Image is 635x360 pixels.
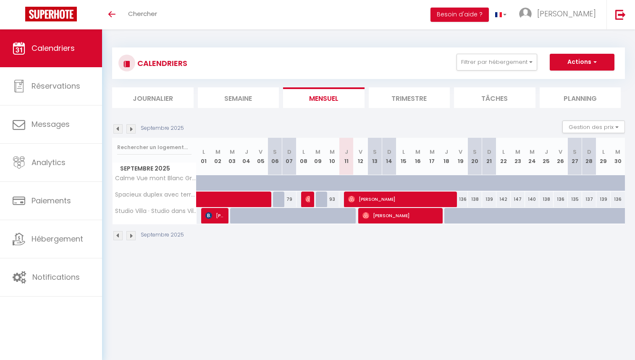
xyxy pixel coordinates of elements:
abbr: M [515,148,520,156]
abbr: M [530,148,535,156]
th: 08 [297,138,311,175]
abbr: M [315,148,320,156]
th: 27 [568,138,582,175]
abbr: L [602,148,605,156]
button: Filtrer par hébergement [457,54,537,71]
span: Messages [31,119,70,129]
span: [PERSON_NAME] [362,208,438,223]
th: 13 [368,138,382,175]
img: ... [519,8,532,20]
abbr: M [215,148,220,156]
th: 16 [411,138,425,175]
div: 137 [582,192,596,207]
div: 147 [511,192,525,207]
span: Hébergement [31,234,83,244]
span: [PERSON_NAME] [537,8,596,19]
th: 19 [454,138,468,175]
th: 10 [325,138,339,175]
th: 17 [425,138,439,175]
th: 21 [482,138,496,175]
th: 04 [239,138,254,175]
th: 30 [611,138,625,175]
div: 138 [539,192,554,207]
th: 05 [254,138,268,175]
abbr: S [373,148,377,156]
span: Spacieux duplex avec terrasse [114,192,198,198]
img: Super Booking [25,7,77,21]
abbr: J [445,148,448,156]
th: 14 [382,138,396,175]
th: 22 [496,138,511,175]
span: [PERSON_NAME] [305,191,310,207]
abbr: D [587,148,591,156]
abbr: L [202,148,205,156]
span: Septembre 2025 [113,163,196,175]
abbr: M [415,148,420,156]
abbr: M [615,148,620,156]
th: 06 [268,138,282,175]
span: Calendriers [31,43,75,53]
th: 28 [582,138,596,175]
th: 23 [511,138,525,175]
li: Mensuel [283,87,365,108]
abbr: S [273,148,277,156]
div: 135 [568,192,582,207]
abbr: S [573,148,577,156]
th: 09 [311,138,325,175]
img: logout [615,9,626,20]
li: Journalier [112,87,194,108]
h3: CALENDRIERS [135,54,187,73]
th: 01 [197,138,211,175]
button: Besoin d'aide ? [430,8,489,22]
abbr: J [545,148,548,156]
li: Semaine [198,87,279,108]
th: 02 [211,138,225,175]
th: 20 [468,138,482,175]
li: Tâches [454,87,535,108]
abbr: V [259,148,262,156]
abbr: M [430,148,435,156]
div: 140 [525,192,539,207]
p: Septembre 2025 [141,124,184,132]
th: 26 [554,138,568,175]
abbr: M [330,148,335,156]
abbr: J [245,148,248,156]
span: [PERSON_NAME] [348,191,453,207]
div: 138 [468,192,482,207]
th: 03 [225,138,239,175]
abbr: L [302,148,305,156]
input: Rechercher un logement... [117,140,192,155]
th: 24 [525,138,539,175]
span: Analytics [31,157,66,168]
div: 136 [454,192,468,207]
th: 11 [339,138,354,175]
th: 12 [354,138,368,175]
span: Paiements [31,195,71,206]
div: 93 [325,192,339,207]
th: 29 [596,138,611,175]
abbr: M [230,148,235,156]
div: 142 [496,192,511,207]
th: 25 [539,138,554,175]
li: Trimestre [369,87,450,108]
p: Septembre 2025 [141,231,184,239]
th: 15 [396,138,411,175]
span: Réservations [31,81,80,91]
li: Planning [540,87,621,108]
abbr: V [559,148,562,156]
th: 07 [282,138,297,175]
abbr: D [387,148,391,156]
abbr: D [487,148,491,156]
div: 139 [482,192,496,207]
span: Notifications [32,272,80,282]
th: 18 [439,138,454,175]
abbr: J [345,148,348,156]
abbr: D [287,148,291,156]
abbr: S [473,148,477,156]
button: Actions [550,54,614,71]
span: Chercher [128,9,157,18]
span: Calme Vue mont Blanc Grand Salon [114,175,198,181]
abbr: V [359,148,362,156]
abbr: L [402,148,405,156]
div: 136 [611,192,625,207]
